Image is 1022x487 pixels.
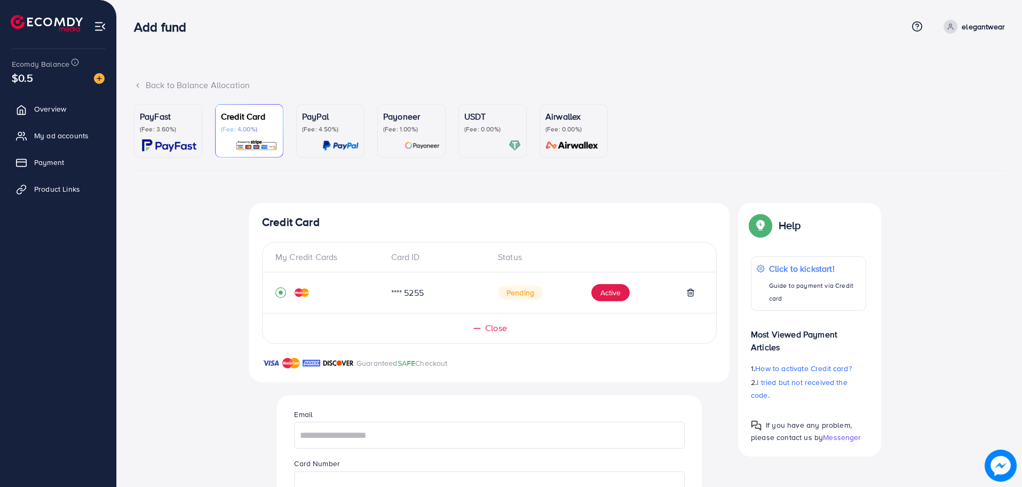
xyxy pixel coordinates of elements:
div: Back to Balance Allocation [134,79,1005,91]
div: My Credit Cards [275,251,383,263]
p: (Fee: 0.00%) [545,125,602,133]
img: card [142,139,196,152]
img: image [985,450,1017,482]
a: Payment [8,152,108,173]
span: I tried but not received the code. [751,377,847,400]
p: 1. [751,362,866,375]
span: My ad accounts [34,130,89,141]
h3: Add fund [134,19,195,35]
p: 2. [751,376,866,402]
label: Card Number [294,458,340,469]
label: Email [294,409,313,420]
a: My ad accounts [8,125,108,146]
p: Payoneer [383,110,440,123]
img: Popup guide [751,420,762,431]
span: Pending [498,286,543,300]
p: Guaranteed Checkout [356,357,448,370]
svg: record circle [275,287,286,298]
a: elegantwear [939,20,1005,34]
img: card [509,139,521,152]
img: brand [282,357,300,370]
span: Payment [34,157,64,168]
img: Popup guide [751,216,770,235]
img: card [542,139,602,152]
img: card [405,139,440,152]
p: Guide to payment via Credit card [769,279,860,305]
button: Active [591,284,630,301]
p: Credit Card [221,110,278,123]
p: Help [779,219,801,232]
span: $0.5 [12,70,34,85]
span: Product Links [34,184,80,194]
img: logo [11,15,83,32]
div: Status [489,251,703,263]
p: (Fee: 3.60%) [140,125,196,133]
p: PayFast [140,110,196,123]
p: (Fee: 0.00%) [464,125,521,133]
div: Card ID [383,251,490,263]
img: image [94,73,105,84]
p: Click to kickstart! [769,262,860,275]
p: (Fee: 1.00%) [383,125,440,133]
p: USDT [464,110,521,123]
p: Airwallex [545,110,602,123]
p: (Fee: 4.00%) [221,125,278,133]
a: Overview [8,98,108,120]
img: card [235,139,278,152]
h4: Credit Card [262,216,717,229]
img: brand [323,357,354,370]
p: elegantwear [962,20,1005,33]
img: credit [295,288,309,297]
p: PayPal [302,110,359,123]
img: card [322,139,359,152]
span: SAFE [398,358,416,368]
img: brand [262,357,280,370]
span: How to activate Credit card? [755,363,851,374]
img: menu [94,20,106,33]
img: brand [303,357,320,370]
span: Close [485,322,507,334]
span: If you have any problem, please contact us by [751,420,852,443]
span: Ecomdy Balance [12,59,69,69]
p: Most Viewed Payment Articles [751,319,866,354]
p: (Fee: 4.50%) [302,125,359,133]
a: Product Links [8,178,108,200]
span: Messenger [823,432,861,443]
span: Overview [34,104,66,114]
